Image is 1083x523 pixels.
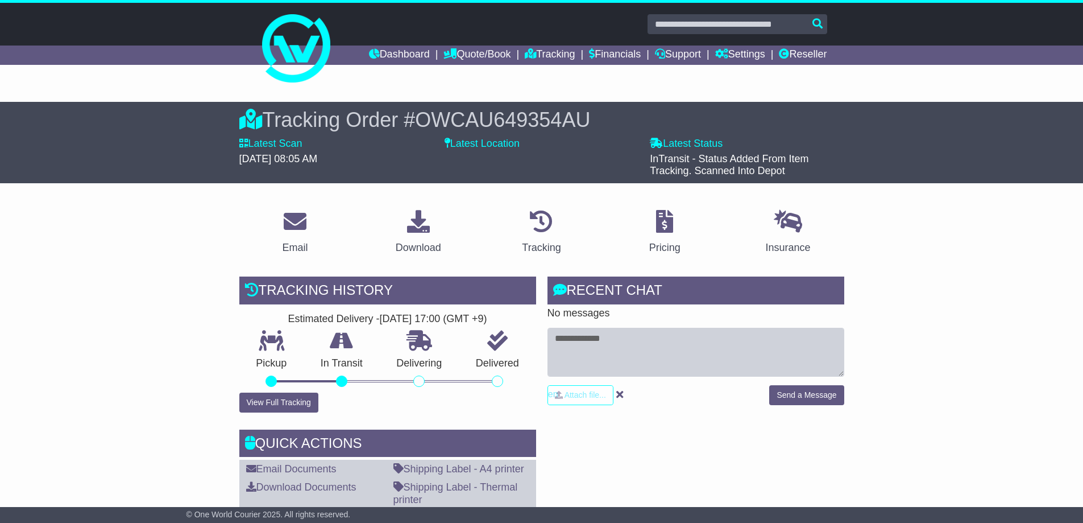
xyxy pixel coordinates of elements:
span: OWCAU649354AU [415,108,590,131]
a: Email [275,206,315,260]
a: Support [655,46,701,65]
a: Download Documents [246,481,356,493]
p: In Transit [304,357,380,370]
a: Download [388,206,449,260]
div: Estimated Delivery - [239,313,536,326]
span: [DATE] 08:05 AM [239,153,318,164]
a: Dashboard [369,46,430,65]
div: RECENT CHAT [547,277,844,307]
div: Email [282,240,308,256]
span: © One World Courier 2025. All rights reserved. [186,510,351,519]
div: Download [396,240,441,256]
a: Tracking [525,46,575,65]
label: Latest Scan [239,138,302,150]
a: Quote/Book [443,46,511,65]
button: Send a Message [769,385,844,405]
div: Tracking Order # [239,108,844,132]
div: Tracking [522,240,561,256]
a: Tracking [514,206,568,260]
label: Latest Location [445,138,520,150]
p: Delivering [380,357,459,370]
a: Insurance [758,206,818,260]
div: Pricing [649,240,680,256]
a: Shipping Label - A4 printer [393,463,524,475]
button: View Full Tracking [239,393,318,413]
div: Quick Actions [239,430,536,460]
a: Shipping Label - Thermal printer [393,481,518,505]
p: No messages [547,307,844,320]
div: [DATE] 17:00 (GMT +9) [380,313,487,326]
div: Insurance [766,240,811,256]
a: Email Documents [246,463,337,475]
p: Delivered [459,357,536,370]
div: Tracking history [239,277,536,307]
label: Latest Status [650,138,723,150]
span: InTransit - Status Added From Item Tracking. Scanned Into Depot [650,153,808,177]
a: Financials [589,46,641,65]
a: Settings [715,46,765,65]
a: Reseller [779,46,827,65]
p: Pickup [239,357,304,370]
a: Pricing [642,206,688,260]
